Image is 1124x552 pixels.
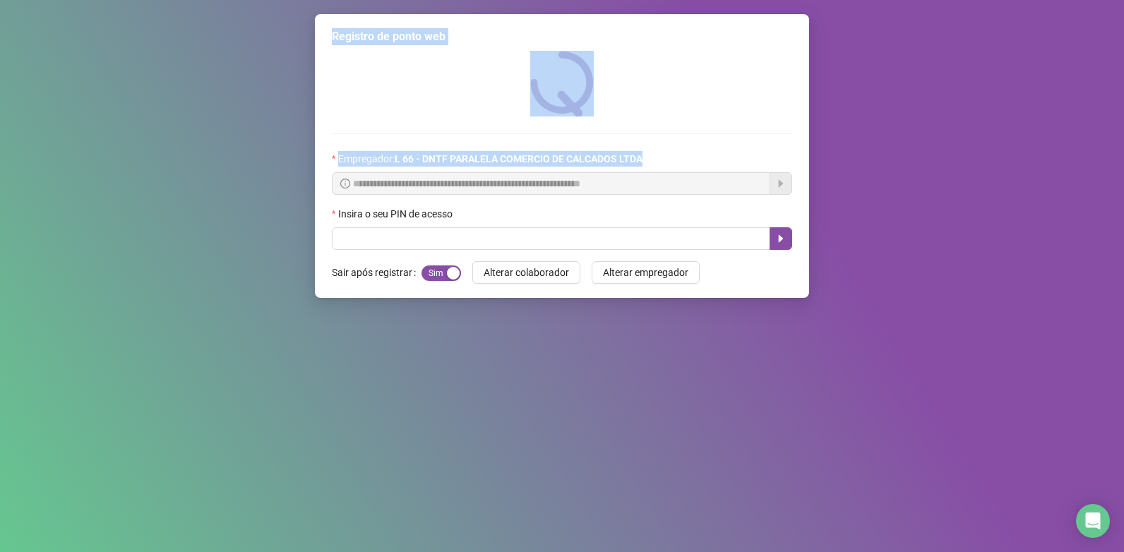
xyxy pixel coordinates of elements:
[338,151,642,167] span: Empregador :
[603,265,688,280] span: Alterar empregador
[1076,504,1110,538] div: Open Intercom Messenger
[775,233,787,244] span: caret-right
[592,261,700,284] button: Alterar empregador
[484,265,569,280] span: Alterar colaborador
[332,206,462,222] label: Insira o seu PIN de acesso
[332,261,421,284] label: Sair após registrar
[472,261,580,284] button: Alterar colaborador
[332,28,792,45] div: Registro de ponto web
[530,51,594,116] img: QRPoint
[395,153,642,164] strong: L 66 - DNTF PARALELA COMERCIO DE CALCADOS LTDA
[340,179,350,188] span: info-circle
